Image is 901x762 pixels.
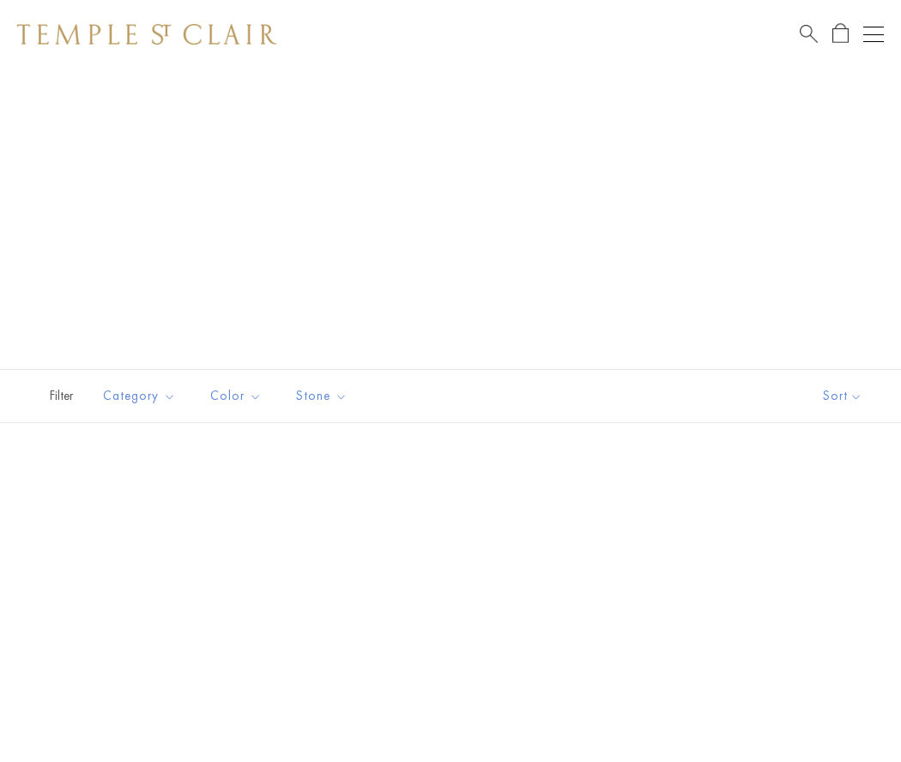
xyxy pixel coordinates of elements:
[90,377,189,415] button: Category
[283,377,360,415] button: Stone
[863,24,884,45] button: Open navigation
[94,385,189,407] span: Category
[832,23,849,45] a: Open Shopping Bag
[800,23,818,45] a: Search
[202,385,275,407] span: Color
[197,377,275,415] button: Color
[17,24,276,45] img: Temple St. Clair
[784,370,901,422] button: Show sort by
[287,385,360,407] span: Stone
